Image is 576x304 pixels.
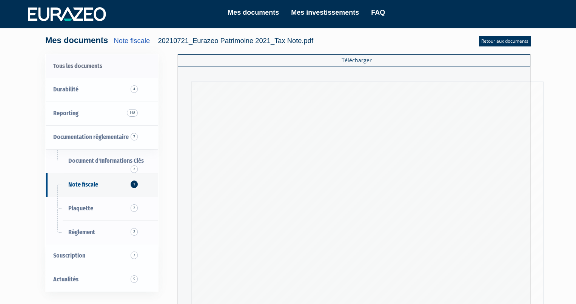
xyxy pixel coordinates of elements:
[131,165,138,173] span: 2
[131,133,139,140] span: 7
[178,54,530,66] a: Télécharger
[46,125,158,149] a: Documentation règlementaire 7
[157,37,313,45] span: 20210721_Eurazeo Patrimoine 2021_Tax Note.pdf
[46,244,158,268] a: Souscription7
[128,109,139,117] span: 148
[46,197,158,221] a: Plaquette2
[53,110,79,117] span: Reporting
[46,54,158,78] a: Tous les documents
[131,252,138,259] span: 7
[131,204,138,212] span: 2
[113,37,149,45] a: Note fiscale
[371,7,385,18] a: FAQ
[131,228,138,236] span: 2
[68,205,93,212] span: Plaquette
[479,36,531,46] a: Retour aux documents
[53,276,79,283] span: Actualités
[53,133,129,140] span: Documentation règlementaire
[53,252,85,259] span: Souscription
[131,275,139,283] span: 5
[228,7,279,18] a: Mes documents
[291,7,359,18] a: Mes investissements
[68,228,95,236] span: Règlement
[28,7,106,21] img: 1732889491-logotype_eurazeo_blanc_rvb.png
[68,157,144,164] span: Document d'Informations Clés
[131,181,138,188] span: 1
[46,221,158,244] a: Règlement2
[53,86,79,93] span: Durabilité
[46,268,158,292] a: Actualités 5
[46,78,158,102] a: Durabilité 4
[46,149,158,173] a: Document d'Informations Clés2
[131,85,139,93] span: 4
[45,36,313,45] h4: Mes documents
[46,173,158,197] a: Note fiscale1
[46,102,158,125] a: Reporting 148
[68,181,98,188] span: Note fiscale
